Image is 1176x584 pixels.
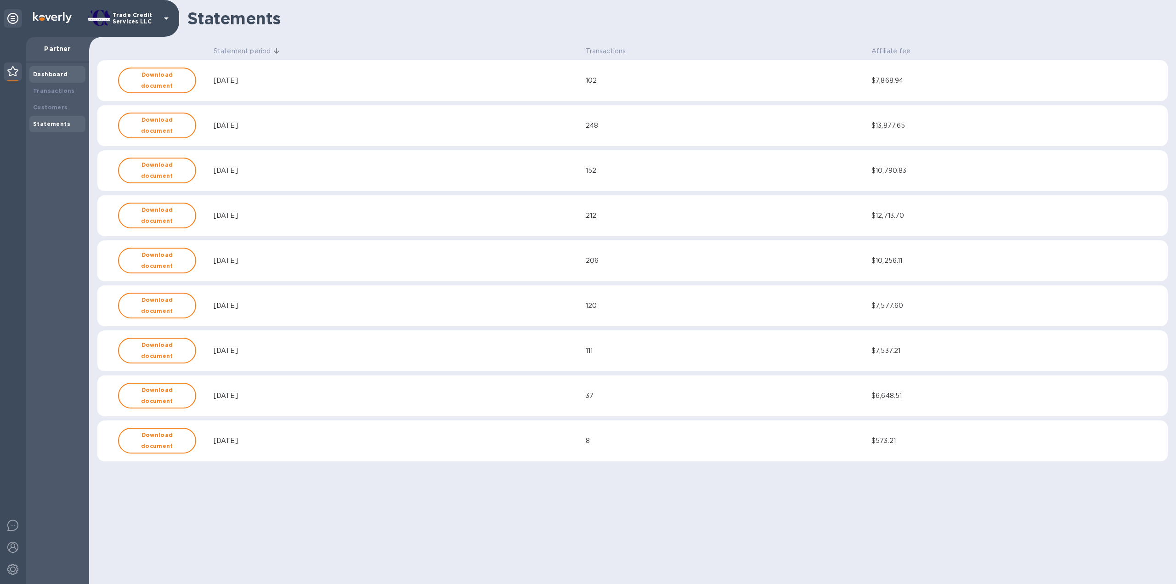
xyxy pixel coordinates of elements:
button: Download document [118,293,196,318]
b: Download document [126,295,188,317]
div: Unpin categories [4,9,22,28]
button: Download document [118,158,196,183]
button: Download document [118,383,196,408]
div: $10,256.11 [871,256,1147,266]
div: $12,713.70 [871,211,1147,221]
div: 37 [586,391,868,401]
div: $7,868.94 [871,76,1147,85]
span: Statement period [214,45,283,57]
b: Download document [126,159,188,181]
span: Transactions [586,45,638,57]
div: 212 [586,211,868,221]
span: Affiliate fee [871,45,910,57]
img: Partner [7,66,18,76]
button: Download document [118,338,196,363]
div: 206 [586,256,868,266]
div: $7,537.21 [871,346,1147,356]
b: Download document [126,430,188,452]
button: Download document [118,428,196,454]
img: Logo [33,12,72,23]
div: $6,648.51 [871,391,1147,401]
h1: Statements [187,9,1161,28]
div: [DATE] [214,166,582,176]
b: Download document [126,385,188,407]
b: Dashboard [33,71,68,78]
div: [DATE] [214,436,582,446]
p: Trade Credit Services LLC [113,12,158,25]
span: Statement period [214,45,271,57]
span: Affiliate fee [871,45,922,57]
div: 248 [586,121,868,130]
p: Partner [33,44,82,53]
div: $13,877.65 [871,121,1147,130]
button: Download document [118,68,196,93]
b: Customers [33,104,68,111]
b: Download document [126,204,188,227]
div: 111 [586,346,868,356]
span: Transactions [586,45,626,57]
b: Download document [126,340,188,362]
div: $573.21 [871,436,1147,446]
div: [DATE] [214,121,582,130]
div: [DATE] [214,211,582,221]
b: Download document [126,249,188,272]
div: [DATE] [214,256,582,266]
button: Download document [118,248,196,273]
div: 102 [586,76,868,85]
b: Download document [126,114,188,136]
div: [DATE] [214,391,582,401]
div: [DATE] [214,76,582,85]
button: Download document [118,203,196,228]
b: Download document [126,69,188,91]
b: Statements [33,120,70,127]
div: 152 [586,166,868,176]
div: [DATE] [214,301,582,311]
div: $10,790.83 [871,166,1147,176]
div: 120 [586,301,868,311]
div: $7,577.60 [871,301,1147,311]
div: [DATE] [214,346,582,356]
div: 8 [586,436,868,446]
b: Transactions [33,87,75,94]
button: Download document [118,113,196,138]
